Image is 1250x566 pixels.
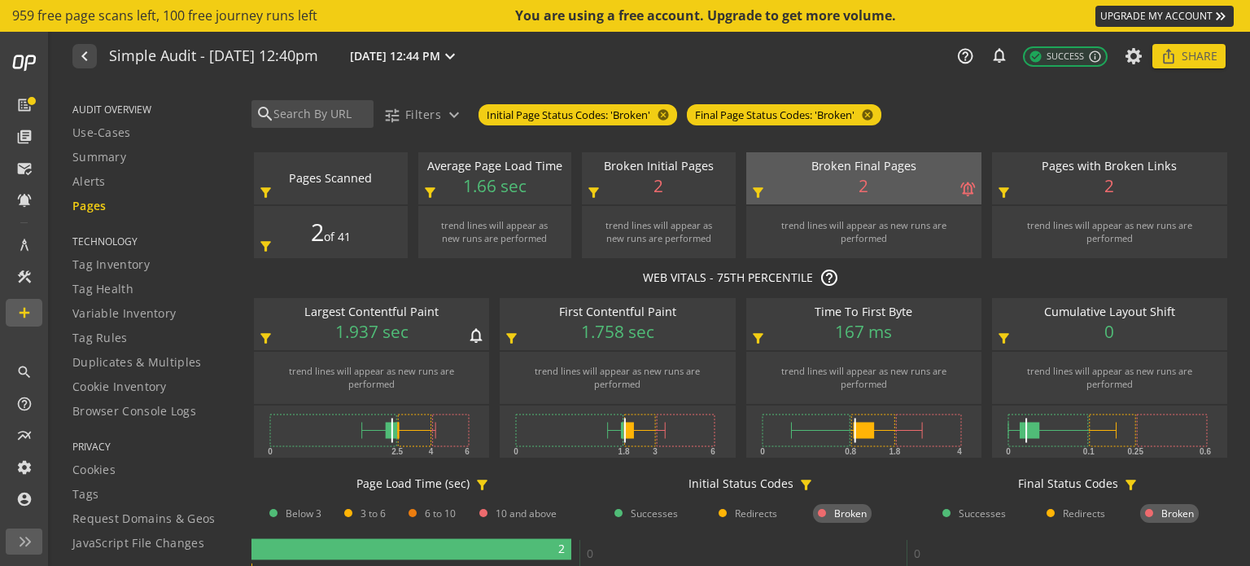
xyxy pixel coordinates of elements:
span: Use-Cases [72,125,131,141]
text: 1.8 [889,447,900,456]
mat-chip-listbox: Currently applied filters [475,101,885,129]
div: trend lines will appear as new runs are performed [1008,219,1211,245]
div: trend lines will appear as new runs are performed [598,219,719,245]
span: Successes [959,507,1006,520]
text: 2 [558,541,565,556]
mat-icon: keyboard_double_arrow_right [1213,8,1229,24]
span: 0 [1104,320,1114,344]
text: 0 [914,546,920,561]
div: You are using a free account. Upgrade to get more volume. [515,7,898,25]
span: Final Page Status Codes: 'Broken' [695,107,854,123]
mat-icon: help_outline [819,268,839,287]
span: Redirects [735,507,777,520]
span: 959 free page scans left, 100 free journey runs left [12,7,317,25]
span: Cookie Inventory [72,379,167,395]
span: 2 [311,215,324,248]
mat-icon: filter_alt [258,239,273,254]
text: 6 [465,447,470,456]
mat-icon: navigate_before [75,46,92,66]
span: Browser Console Logs [72,403,196,419]
mat-icon: expand_more [440,46,460,66]
div: Broken Final Pages [754,158,973,175]
mat-icon: filter_alt [750,331,766,346]
mat-icon: expand_more [444,105,464,125]
mat-icon: help_outline [16,396,33,412]
h1: Simple Audit - 25 August 2025 | 12:40pm [109,48,318,65]
span: Alerts [72,173,106,190]
div: trend lines will appear as new runs are performed [435,219,556,245]
mat-icon: filter_alt [474,477,490,493]
mat-icon: tune [383,107,400,124]
text: 0.8 [845,447,856,456]
button: Share [1152,44,1226,68]
span: Below 3 [286,507,321,520]
mat-icon: library_books [16,129,33,145]
div: First Contentful Paint [508,304,727,321]
mat-icon: notifications_none [467,327,483,343]
span: 10 and above [496,507,557,520]
mat-icon: check_circle [1029,50,1042,64]
text: 0.6 [1200,447,1211,456]
span: PRIVACY [72,440,231,454]
mat-icon: add [16,305,33,321]
span: TECHNOLOGY [72,235,231,248]
span: 167 ms [835,320,892,344]
mat-icon: filter_alt [798,477,814,493]
text: 6 [710,447,715,456]
text: 0 [514,447,518,456]
text: 3 [653,447,658,456]
span: 1.66 sec [463,174,527,199]
span: Successes [631,507,678,520]
span: Request Domains & Geos [72,511,216,527]
text: 0 [760,447,765,456]
span: Initial Page Status Codes: 'Broken' [487,107,650,123]
mat-icon: filter_alt [996,185,1012,200]
mat-icon: architecture [16,237,33,253]
div: Broken Initial Pages [590,158,728,175]
a: UPGRADE MY ACCOUNT [1095,6,1234,27]
text: 0.25 [1127,447,1143,456]
div: trend lines will appear as new runs are performed [270,365,473,391]
mat-icon: cancel [854,108,877,121]
div: Final Status Codes [1018,476,1118,492]
div: Pages with Broken Links [1000,158,1219,175]
text: 0 [268,447,273,456]
mat-icon: help_outline [956,47,974,65]
mat-icon: info_outline [1088,50,1102,64]
mat-icon: notifications_none [990,46,1007,63]
div: trend lines will appear as new runs are performed [516,365,719,391]
mat-icon: filter_alt [996,331,1012,346]
mat-icon: cancel [650,108,673,121]
span: Cookies [72,462,116,478]
div: Time To First Byte [754,304,973,321]
div: trend lines will appear as new runs are performed [763,219,965,245]
span: 6 to 10 [425,507,456,520]
mat-icon: account_circle [16,491,33,507]
button: [DATE] 12:44 PM [347,46,463,67]
mat-icon: search [16,364,33,380]
span: Share [1182,42,1217,71]
span: Tag Health [72,281,133,297]
mat-icon: filter_alt [504,331,519,346]
span: Broken [1161,507,1194,520]
text: 1.8 [618,447,630,456]
span: [DATE] 12:44 PM [350,48,440,64]
span: Tag Inventory [72,257,150,273]
text: 0 [1006,447,1011,456]
div: Initial Status Codes [688,476,793,492]
span: Pages [72,198,107,214]
div: trend lines will appear as new runs are performed [1008,365,1211,391]
span: Tags [72,486,98,502]
div: Page Load Time (sec) [356,476,470,492]
mat-icon: filter_alt [586,185,601,200]
mat-icon: filter_alt [422,185,438,200]
div: Largest Contentful Paint [262,304,481,321]
span: AUDIT OVERVIEW [72,103,231,116]
mat-icon: filter_alt [258,185,273,200]
div: Average Page Load Time [426,158,564,175]
mat-icon: filter_alt [258,331,273,346]
mat-icon: mark_email_read [16,160,33,177]
span: 2 [859,174,868,199]
text: 0.1 [1083,447,1095,456]
span: 2 [653,174,663,199]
